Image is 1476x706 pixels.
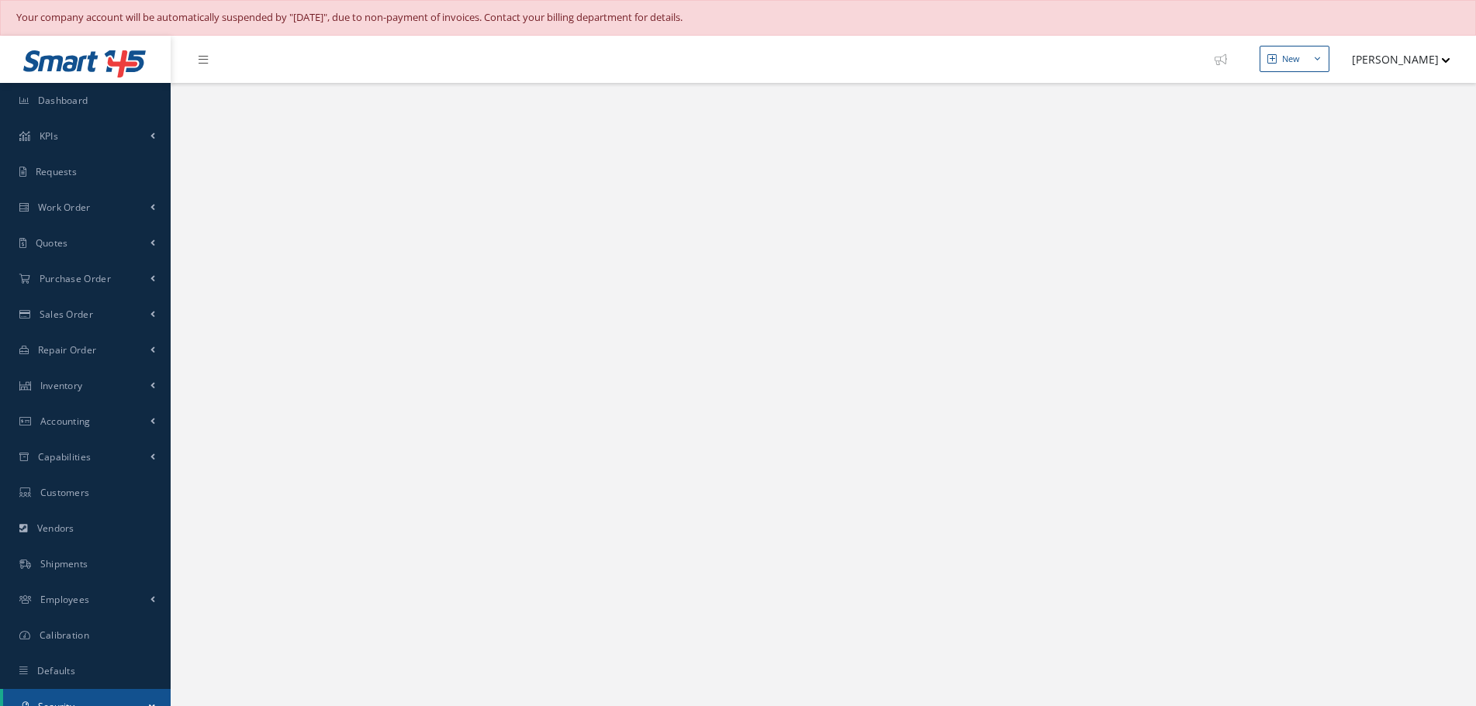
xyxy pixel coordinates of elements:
div: New [1282,53,1300,66]
span: Sales Order [40,308,93,321]
div: Your company account will be automatically suspended by "[DATE]", due to non-payment of invoices.... [16,10,1460,26]
span: Dashboard [38,94,88,107]
span: Accounting [40,415,91,428]
span: Repair Order [38,343,97,356]
span: KPIs [40,129,58,143]
span: Customers [40,486,90,499]
span: Inventory [40,379,83,392]
span: Vendors [37,522,74,535]
span: Shipments [40,557,88,570]
span: Employees [40,593,90,606]
span: Purchase Order [40,272,111,285]
button: [PERSON_NAME] [1337,44,1450,74]
span: Defaults [37,664,75,677]
span: Calibration [40,629,89,642]
span: Requests [36,165,77,178]
a: Show Tips [1207,36,1247,83]
button: New [1260,46,1329,73]
span: Capabilities [38,450,92,463]
span: Work Order [38,201,91,214]
span: Quotes [36,236,68,250]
